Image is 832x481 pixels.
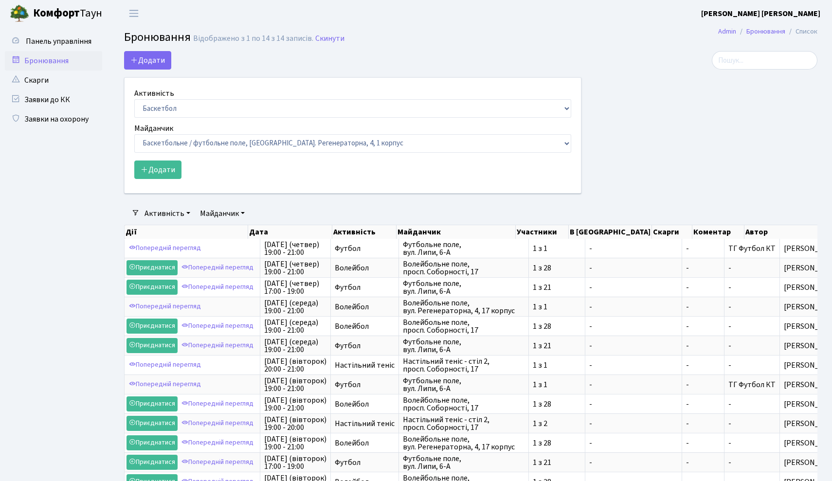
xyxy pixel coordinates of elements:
a: Попередній перегляд [179,396,256,411]
span: - [589,303,678,311]
span: - [589,361,678,369]
span: - [686,264,720,272]
span: - [589,400,678,408]
span: - [589,439,678,447]
span: Волейбольне поле, просп. Соборності, 17 [403,396,525,412]
a: Приєднатися [127,416,178,431]
span: [DATE] (вівторок) 19:00 - 21:00 [264,435,326,451]
a: Приєднатися [127,396,178,411]
label: Майданчик [134,123,173,134]
button: Додати [134,160,181,179]
a: Попередній перегляд [179,435,256,450]
a: Активність [141,205,194,222]
span: - [589,245,678,252]
a: Приєднатися [127,338,178,353]
span: 1 з 1 [533,245,581,252]
span: - [686,439,720,447]
span: [DATE] (вівторок) 17:00 - 19:00 [264,455,326,470]
span: - [728,263,731,273]
span: [DATE] (вівторок) 19:00 - 21:00 [264,377,326,392]
a: Приєднатися [127,455,178,470]
span: [DATE] (вівторок) 19:00 - 21:00 [264,396,326,412]
a: Заявки на охорону [5,109,102,129]
span: [DATE] (середа) 19:00 - 21:00 [264,319,326,334]
span: Футбол [335,245,395,252]
span: - [686,342,720,350]
span: Футбольне поле, вул. Липи, 6-А [403,241,525,256]
span: - [686,322,720,330]
a: Попередній перегляд [127,299,203,314]
span: Настільний теніс - стіл 2, просп. Соборності, 17 [403,416,525,431]
span: Футбол [335,342,395,350]
div: Відображено з 1 по 14 з 14 записів. [193,34,313,43]
span: - [686,361,720,369]
span: - [686,284,720,291]
a: Попередній перегляд [127,241,203,256]
a: Попередній перегляд [127,357,203,373]
span: - [728,321,731,332]
span: - [728,399,731,410]
span: - [686,303,720,311]
span: Футбольне поле, вул. Липи, 6-А [403,455,525,470]
span: 1 з 21 [533,459,581,466]
span: Футбольне поле, вул. Липи, 6-А [403,338,525,354]
span: Футбольне поле, вул. Липи, 6-А [403,280,525,295]
span: - [728,302,731,312]
a: Приєднатися [127,435,178,450]
span: Настільний теніс [335,361,395,369]
span: [DATE] (вівторок) 20:00 - 21:00 [264,357,326,373]
a: Заявки до КК [5,90,102,109]
th: Майданчик [397,225,516,239]
span: 1 з 21 [533,342,581,350]
span: Бронювання [124,29,191,46]
span: 1 з 28 [533,439,581,447]
span: Панель управління [26,36,91,47]
a: Бронювання [5,51,102,71]
span: Волейбол [335,400,395,408]
span: 1 з 1 [533,381,581,389]
span: - [686,245,720,252]
a: Попередній перегляд [179,260,256,275]
span: - [728,457,731,468]
span: - [589,420,678,428]
span: - [686,459,720,466]
button: Переключити навігацію [122,5,146,21]
span: - [589,322,678,330]
span: - [589,459,678,466]
span: 1 з 2 [533,420,581,428]
span: 1 з 28 [533,264,581,272]
th: Скарги [652,225,692,239]
span: - [728,340,731,351]
span: 1 з 1 [533,303,581,311]
button: Додати [124,51,171,70]
span: 1 з 1 [533,361,581,369]
span: - [728,418,731,429]
span: [DATE] (четвер) 19:00 - 21:00 [264,241,326,256]
span: ТГ Футбол КТ [728,379,776,390]
a: [PERSON_NAME] [PERSON_NAME] [701,8,820,19]
a: Попередній перегляд [179,319,256,334]
span: 1 з 21 [533,284,581,291]
span: Настільний теніс - стіл 2, просп. Соборності, 17 [403,357,525,373]
a: Попередній перегляд [127,377,203,392]
nav: breadcrumb [704,21,832,42]
span: [DATE] (середа) 19:00 - 21:00 [264,299,326,315]
a: Приєднатися [127,280,178,295]
a: Приєднатися [127,260,178,275]
span: - [589,381,678,389]
a: Майданчик [196,205,249,222]
span: Футбольне поле, вул. Липи, 6-А [403,377,525,392]
span: Волейбольне поле, вул. Регенераторна, 4, 17 корпус [403,435,525,451]
span: 1 з 28 [533,400,581,408]
b: Комфорт [33,5,80,21]
a: Попередній перегляд [179,455,256,470]
a: Скарги [5,71,102,90]
span: Футбол [335,459,395,466]
th: Активність [332,225,397,239]
th: Дата [248,225,332,239]
span: Таун [33,5,102,22]
span: - [589,264,678,272]
span: - [589,284,678,291]
th: В [GEOGRAPHIC_DATA] [569,225,652,239]
img: logo.png [10,4,29,23]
